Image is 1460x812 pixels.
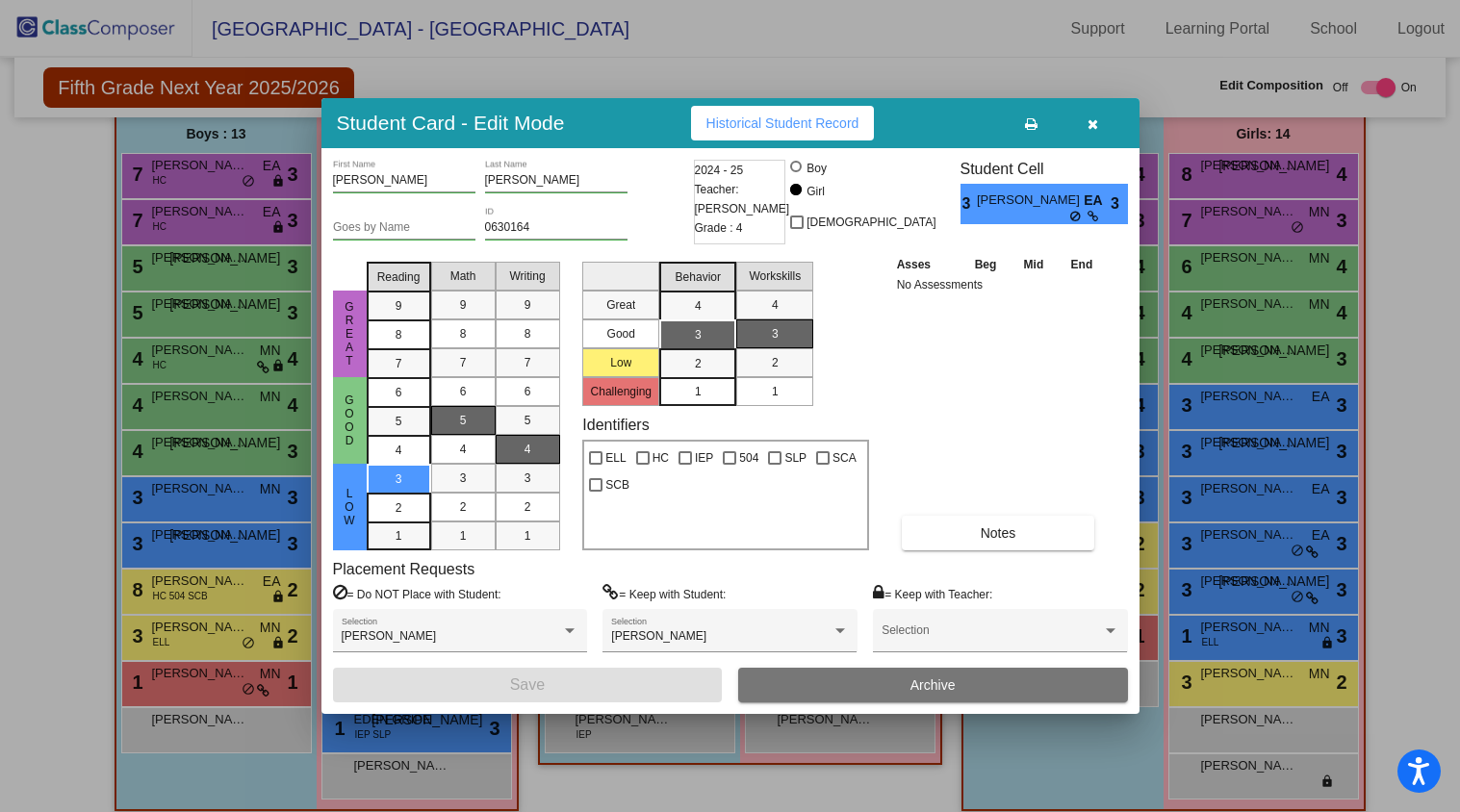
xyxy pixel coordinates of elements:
[961,254,1011,275] th: Beg
[460,527,467,545] span: 1
[981,525,1016,541] span: Notes
[832,446,857,469] span: SCA
[450,267,476,285] span: Math
[525,354,531,371] span: 7
[460,441,467,458] span: 4
[695,218,743,238] span: Grade : 4
[1084,190,1111,211] span: EA
[396,499,402,517] span: 2
[396,442,402,459] span: 4
[977,190,1084,211] span: [PERSON_NAME]
[342,629,437,643] span: [PERSON_NAME]
[873,584,992,603] label: = Keep with Teacher:
[892,275,1107,294] td: No Assessments
[396,355,402,372] span: 7
[892,254,961,275] th: Asses
[460,354,467,371] span: 7
[396,297,402,315] span: 9
[460,325,467,343] span: 8
[460,412,467,429] span: 5
[396,470,402,488] span: 3
[333,584,501,603] label: = Do NOT Place with Student:
[509,267,545,285] span: Writing
[605,446,626,469] span: ELL
[341,487,358,527] span: Low
[691,106,875,140] button: Historical Student Record
[695,180,790,218] span: Teacher: [PERSON_NAME]
[807,211,935,234] span: [DEMOGRAPHIC_DATA]
[525,441,531,458] span: 4
[460,383,467,400] span: 6
[910,677,956,693] span: Archive
[772,296,779,314] span: 4
[582,416,649,434] label: Identifiers
[602,584,726,603] label: = Keep with Student:
[333,221,475,235] input: goes by name
[605,473,629,496] span: SCB
[695,355,702,372] span: 2
[525,527,531,545] span: 1
[525,412,531,429] span: 5
[525,383,531,400] span: 6
[738,668,1128,702] button: Archive
[961,192,977,216] span: 3
[1111,192,1127,216] span: 3
[341,393,358,447] span: Good
[739,446,758,469] span: 504
[784,446,807,469] span: SLP
[961,160,1128,178] h3: Student Cell
[706,115,859,131] span: Historical Student Record
[396,384,402,401] span: 6
[396,413,402,430] span: 5
[525,325,531,343] span: 8
[525,469,531,487] span: 3
[772,325,779,343] span: 3
[460,469,467,487] span: 3
[525,296,531,314] span: 9
[695,446,713,469] span: IEP
[695,161,744,180] span: 2024 - 25
[653,446,669,469] span: HC
[676,268,721,286] span: Behavior
[749,267,801,285] span: Workskills
[460,296,467,314] span: 9
[772,354,779,371] span: 2
[333,560,475,578] label: Placement Requests
[772,383,779,400] span: 1
[1057,254,1107,275] th: End
[1011,254,1057,275] th: Mid
[460,498,467,516] span: 2
[341,300,358,368] span: Great
[695,383,702,400] span: 1
[525,498,531,516] span: 2
[695,297,702,315] span: 4
[337,111,565,135] h3: Student Card - Edit Mode
[611,629,706,643] span: [PERSON_NAME]
[695,326,702,343] span: 3
[902,516,1095,550] button: Notes
[396,527,402,545] span: 1
[377,268,421,286] span: Reading
[806,183,825,200] div: Girl
[485,221,628,235] input: Enter ID
[806,160,827,177] div: Boy
[333,668,723,702] button: Save
[510,676,545,693] span: Save
[396,326,402,343] span: 8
